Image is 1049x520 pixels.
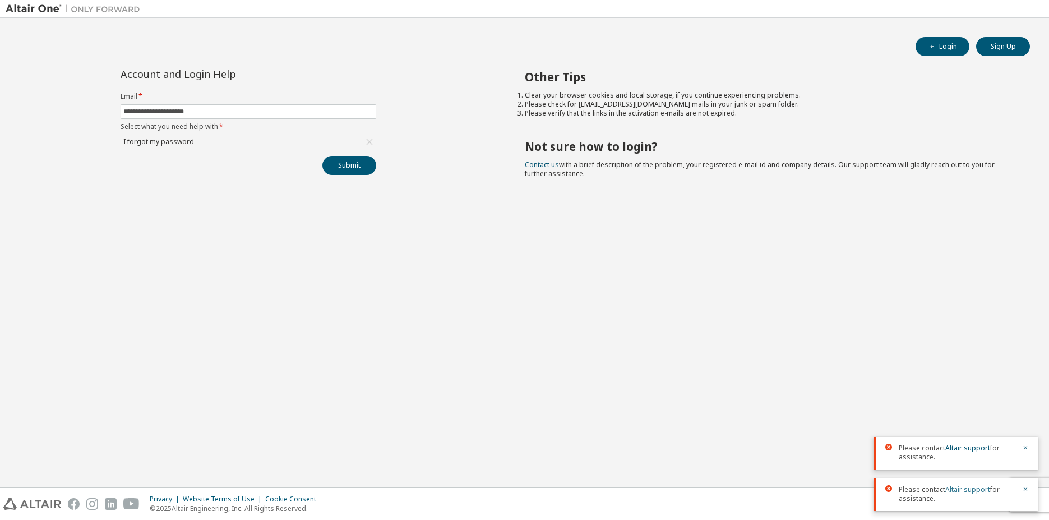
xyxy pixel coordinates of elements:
[525,139,1010,154] h2: Not sure how to login?
[121,135,376,149] div: I forgot my password
[525,160,995,178] span: with a brief description of the problem, your registered e-mail id and company details. Our suppo...
[976,37,1030,56] button: Sign Up
[525,109,1010,118] li: Please verify that the links in the activation e-mails are not expired.
[3,498,61,510] img: altair_logo.svg
[6,3,146,15] img: Altair One
[322,156,376,175] button: Submit
[899,444,1015,462] span: Please contact for assistance.
[899,485,1015,503] span: Please contact for assistance.
[183,495,265,504] div: Website Terms of Use
[121,70,325,79] div: Account and Login Help
[525,160,559,169] a: Contact us
[150,504,323,513] p: © 2025 Altair Engineering, Inc. All Rights Reserved.
[150,495,183,504] div: Privacy
[945,485,990,494] a: Altair support
[122,136,196,148] div: I forgot my password
[945,443,990,453] a: Altair support
[68,498,80,510] img: facebook.svg
[525,100,1010,109] li: Please check for [EMAIL_ADDRESS][DOMAIN_NAME] mails in your junk or spam folder.
[525,70,1010,84] h2: Other Tips
[123,498,140,510] img: youtube.svg
[121,122,376,131] label: Select what you need help with
[525,91,1010,100] li: Clear your browser cookies and local storage, if you continue experiencing problems.
[265,495,323,504] div: Cookie Consent
[86,498,98,510] img: instagram.svg
[121,92,376,101] label: Email
[916,37,969,56] button: Login
[105,498,117,510] img: linkedin.svg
